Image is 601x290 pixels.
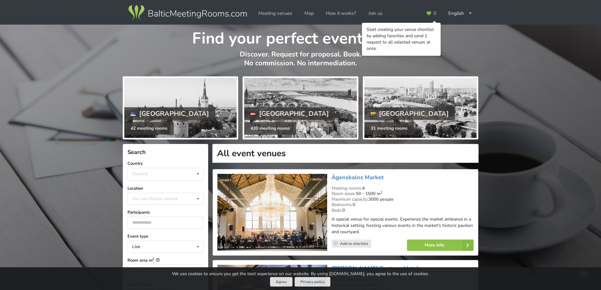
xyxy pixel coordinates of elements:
span: 0 [433,11,436,16]
div: Beds: [332,208,474,213]
div: Meeting rooms: [332,186,474,191]
div: Live [132,245,140,249]
label: Participants [127,209,203,216]
a: Āgenskalns Market [332,174,384,181]
p: Discover. Request for proposal. Book. No commission. No intermediation. [123,50,478,74]
div: You can choose several [131,195,192,202]
a: Map [300,7,318,20]
div: [GEOGRAPHIC_DATA] [244,107,335,120]
div: English [444,7,477,20]
label: Event type [127,233,203,240]
a: [GEOGRAPHIC_DATA] 42 meeting rooms [123,76,238,139]
div: m [191,265,203,277]
sup: 2 [152,257,154,261]
div: 42 meeting rooms [124,122,174,135]
a: Meeting venues [254,7,297,20]
a: [GEOGRAPHIC_DATA] 31 meeting rooms [363,76,478,139]
a: Join us [364,7,387,20]
button: Agree [270,277,292,287]
strong: 3000 people [368,196,394,202]
sup: 2 [198,267,200,272]
div: Room areas: [332,191,474,197]
strong: 0 [342,207,345,213]
h1: Find your perfect event space [123,25,478,49]
div: 31 meeting rooms [364,122,414,135]
span: Add to shortlist [340,241,368,246]
a: [GEOGRAPHIC_DATA] 420 meeting rooms [243,76,358,139]
div: Country [132,171,148,176]
a: More info [407,240,474,251]
div: Bedrooms: [332,202,474,208]
span: Search [127,148,146,156]
label: Room area m [127,257,203,263]
div: Maximum capacity: [332,197,474,202]
div: [GEOGRAPHIC_DATA] [124,107,215,120]
sup: 2 [380,190,382,195]
h1: All event venues [212,144,479,163]
img: Baltic Meeting Rooms [127,4,248,21]
img: Unusual venues | Riga | Āgenskalns Market [217,174,327,251]
a: Privacy policy [295,277,330,287]
strong: 4 [362,185,365,191]
div: 420 meeting rooms [244,122,296,135]
div: [GEOGRAPHIC_DATA] [364,107,455,120]
p: A special venue for special events. Experience the market ambiance in a historical setting, hosti... [332,216,474,235]
div: Start creating your venue shortlist by adding favorites and send 1 request to all selected venues... [367,27,436,52]
strong: 0 [353,202,355,208]
label: Country [127,160,203,167]
a: How it works? [321,7,361,20]
a: [PERSON_NAME] Centrum Hotels [332,264,421,272]
label: Location [127,185,203,192]
strong: 50 - 1500 m [356,191,382,197]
